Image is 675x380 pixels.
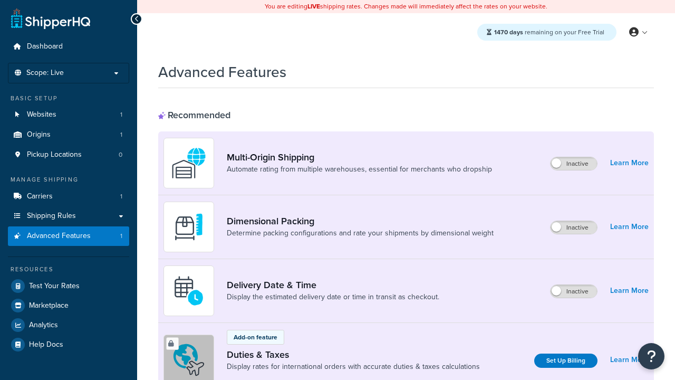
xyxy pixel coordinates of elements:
[8,187,129,206] li: Carriers
[227,164,492,175] a: Automate rating from multiple warehouses, essential for merchants who dropship
[227,215,494,227] a: Dimensional Packing
[27,130,51,139] span: Origins
[29,282,80,291] span: Test Your Rates
[227,228,494,239] a: Determine packing configurations and rate your shipments by dimensional weight
[119,150,122,159] span: 0
[610,353,649,367] a: Learn More
[29,321,58,330] span: Analytics
[8,335,129,354] a: Help Docs
[120,130,122,139] span: 1
[638,343,664,369] button: Open Resource Center
[8,226,129,246] li: Advanced Features
[158,109,230,121] div: Recommended
[8,206,129,226] a: Shipping Rules
[610,156,649,170] a: Learn More
[8,145,129,165] a: Pickup Locations0
[170,145,207,182] img: WatD5o0RtDAAAAAElFTkSuQmCC
[26,69,64,78] span: Scope: Live
[494,27,604,37] span: remaining on your Free Trial
[8,187,129,206] a: Carriers1
[8,125,129,145] a: Origins1
[8,125,129,145] li: Origins
[8,296,129,315] a: Marketplace
[120,232,122,241] span: 1
[8,145,129,165] li: Pickup Locations
[8,105,129,125] a: Websites1
[551,221,597,234] label: Inactive
[8,94,129,103] div: Basic Setup
[610,220,649,234] a: Learn More
[27,232,91,241] span: Advanced Features
[170,208,207,245] img: DTVBYsAAAAAASUVORK5CYII=
[8,175,129,184] div: Manage Shipping
[494,27,523,37] strong: 1470 days
[8,277,129,296] a: Test Your Rates
[227,279,439,291] a: Delivery Date & Time
[8,37,129,56] a: Dashboard
[27,110,56,119] span: Websites
[170,272,207,309] img: gfkeb5ejjkALwAAAABJRU5ErkJggg==
[534,354,597,368] a: Set Up Billing
[8,226,129,246] a: Advanced Features1
[120,110,122,119] span: 1
[158,62,286,82] h1: Advanced Features
[551,285,597,298] label: Inactive
[29,301,69,310] span: Marketplace
[29,340,63,349] span: Help Docs
[610,283,649,298] a: Learn More
[234,332,277,342] p: Add-on feature
[120,192,122,201] span: 1
[27,212,76,221] span: Shipping Rules
[27,150,82,159] span: Pickup Locations
[8,105,129,125] li: Websites
[227,349,480,360] a: Duties & Taxes
[227,292,439,302] a: Display the estimated delivery date or time in transit as checkout.
[307,2,320,11] b: LIVE
[227,362,480,372] a: Display rates for international orders with accurate duties & taxes calculations
[27,192,53,201] span: Carriers
[27,42,63,51] span: Dashboard
[8,265,129,274] div: Resources
[8,316,129,335] a: Analytics
[227,151,492,163] a: Multi-Origin Shipping
[551,157,597,170] label: Inactive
